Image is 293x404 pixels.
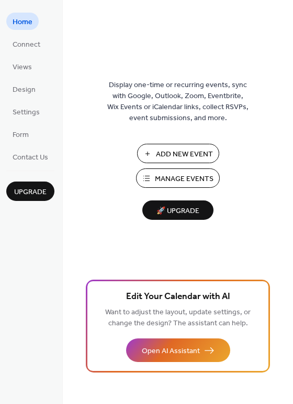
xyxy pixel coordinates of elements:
[126,338,230,362] button: Open AI Assistant
[13,152,48,163] span: Contact Us
[6,13,39,30] a: Home
[6,125,35,143] a: Form
[13,107,40,118] span: Settings
[6,80,42,98] a: Design
[105,305,251,331] span: Want to adjust the layout, update settings, or change the design? The assistant can help.
[13,84,36,95] span: Design
[13,39,40,50] span: Connect
[156,149,213,160] span: Add New Event
[6,58,38,75] a: Views
[142,346,200,357] span: Open AI Assistant
[13,130,29,141] span: Form
[14,187,47,198] span: Upgrade
[6,35,47,52] a: Connect
[13,17,32,28] span: Home
[126,290,230,304] span: Edit Your Calendar with AI
[149,204,207,218] span: 🚀 Upgrade
[155,174,213,185] span: Manage Events
[6,148,54,165] a: Contact Us
[137,144,219,163] button: Add New Event
[6,103,46,120] a: Settings
[13,62,32,73] span: Views
[107,80,249,124] span: Display one-time or recurring events, sync with Google, Outlook, Zoom, Eventbrite, Wix Events or ...
[136,168,220,188] button: Manage Events
[6,182,54,201] button: Upgrade
[142,200,213,220] button: 🚀 Upgrade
